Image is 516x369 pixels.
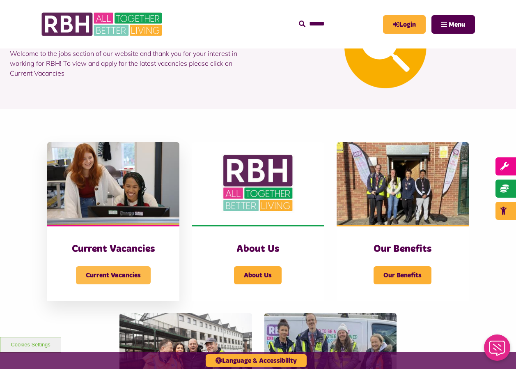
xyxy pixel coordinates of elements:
img: IMG 1470 [47,142,179,225]
span: Our Benefits [374,266,431,284]
img: RBH Logo Social Media 480X360 (1) [192,142,324,225]
button: Language & Accessibility [206,354,307,367]
span: Current Vacancies [76,266,151,284]
span: Menu [449,21,465,28]
a: Our Benefits Our Benefits [337,142,469,301]
img: RBH [41,8,164,40]
input: Search [299,15,375,33]
iframe: Netcall Web Assistant for live chat [479,332,516,369]
a: About Us About Us [192,142,324,301]
p: Welcome to the jobs section of our website and thank you for your interest in working for RBH! To... [10,36,252,90]
h3: Current Vacancies [64,243,163,256]
h3: Our Benefits [353,243,452,256]
a: MyRBH [383,15,426,34]
button: Navigation [431,15,475,34]
h3: About Us [208,243,307,256]
a: Current Vacancies Current Vacancies [47,142,179,301]
img: Dropinfreehold2 [337,142,469,225]
span: About Us [234,266,282,284]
